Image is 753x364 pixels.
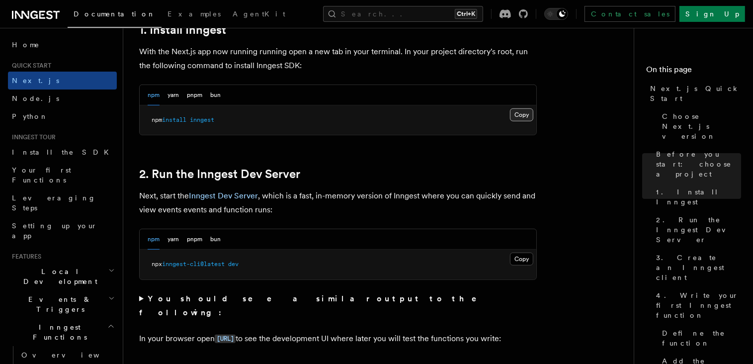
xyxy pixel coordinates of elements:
button: Copy [510,253,533,266]
a: Setting up your app [8,217,117,245]
a: Next.js [8,72,117,90]
span: 3. Create an Inngest client [656,253,741,282]
a: AgentKit [227,3,291,27]
span: Events & Triggers [8,294,108,314]
button: Inngest Functions [8,318,117,346]
a: Leveraging Steps [8,189,117,217]
span: Before you start: choose a project [656,149,741,179]
a: Sign Up [679,6,745,22]
a: Inngest Dev Server [189,191,258,200]
span: inngest-cli@latest [162,261,225,268]
span: npm [152,116,162,123]
span: Documentation [74,10,156,18]
button: pnpm [187,85,202,105]
span: Inngest tour [8,133,56,141]
span: Local Development [8,267,108,286]
a: Examples [162,3,227,27]
a: 1. Install Inngest [139,23,226,37]
button: Copy [510,108,533,121]
span: dev [228,261,239,268]
button: pnpm [187,229,202,250]
span: Features [8,253,41,261]
a: Documentation [68,3,162,28]
a: 2. Run the Inngest Dev Server [652,211,741,249]
a: 4. Write your first Inngest function [652,286,741,324]
span: Choose Next.js version [662,111,741,141]
a: 3. Create an Inngest client [652,249,741,286]
span: Setting up your app [12,222,97,240]
a: Contact sales [585,6,675,22]
h4: On this page [646,64,741,80]
span: 4. Write your first Inngest function [656,290,741,320]
code: [URL] [215,335,236,343]
p: Next, start the , which is a fast, in-memory version of Inngest where you can quickly send and vi... [139,189,537,217]
strong: You should see a similar output to the following: [139,294,491,317]
span: Overview [21,351,124,359]
span: 2. Run the Inngest Dev Server [656,215,741,245]
button: npm [148,85,160,105]
button: bun [210,85,221,105]
a: Define the function [658,324,741,352]
a: Node.js [8,90,117,107]
button: bun [210,229,221,250]
kbd: Ctrl+K [455,9,477,19]
a: Python [8,107,117,125]
span: 1. Install Inngest [656,187,741,207]
span: Examples [167,10,221,18]
span: Next.js [12,77,59,85]
span: Your first Functions [12,166,71,184]
button: Toggle dark mode [544,8,568,20]
a: Your first Functions [8,161,117,189]
summary: You should see a similar output to the following: [139,292,537,320]
a: [URL] [215,334,236,343]
p: With the Next.js app now running running open a new tab in your terminal. In your project directo... [139,45,537,73]
span: AgentKit [233,10,285,18]
a: 1. Install Inngest [652,183,741,211]
span: Next.js Quick Start [650,84,741,103]
span: Python [12,112,48,120]
span: Home [12,40,40,50]
span: install [162,116,186,123]
span: Install the SDK [12,148,115,156]
button: yarn [167,229,179,250]
button: npm [148,229,160,250]
span: Inngest Functions [8,322,107,342]
span: Quick start [8,62,51,70]
button: Local Development [8,263,117,290]
button: Search...Ctrl+K [323,6,483,22]
a: 2. Run the Inngest Dev Server [139,167,300,181]
span: inngest [190,116,214,123]
a: Overview [17,346,117,364]
a: Install the SDK [8,143,117,161]
span: Leveraging Steps [12,194,96,212]
a: Next.js Quick Start [646,80,741,107]
a: Choose Next.js version [658,107,741,145]
p: In your browser open to see the development UI where later you will test the functions you write: [139,332,537,346]
span: Node.js [12,94,59,102]
a: Home [8,36,117,54]
span: Define the function [662,328,741,348]
button: Events & Triggers [8,290,117,318]
span: npx [152,261,162,268]
button: yarn [167,85,179,105]
a: Before you start: choose a project [652,145,741,183]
